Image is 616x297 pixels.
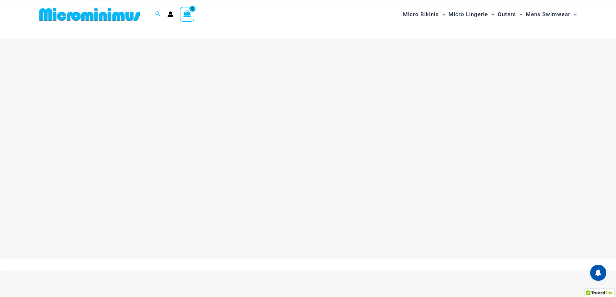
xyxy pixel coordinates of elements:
a: Micro BikinisMenu ToggleMenu Toggle [401,5,447,24]
a: Micro LingerieMenu ToggleMenu Toggle [447,5,496,24]
a: Search icon link [155,10,161,18]
span: Menu Toggle [570,6,577,23]
a: OutersMenu ToggleMenu Toggle [496,5,524,24]
img: MM SHOP LOGO FLAT [37,7,143,22]
a: Mens SwimwearMenu ToggleMenu Toggle [524,5,578,24]
img: Desire me Navy Dress [4,46,612,252]
span: Micro Lingerie [448,6,488,23]
span: Menu Toggle [488,6,494,23]
span: Menu Toggle [439,6,445,23]
a: Account icon link [168,11,173,17]
span: Mens Swimwear [526,6,570,23]
a: View Shopping Cart, empty [180,7,195,22]
span: Outers [498,6,516,23]
nav: Site Navigation [400,4,580,25]
span: Micro Bikinis [403,6,439,23]
span: Menu Toggle [516,6,523,23]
